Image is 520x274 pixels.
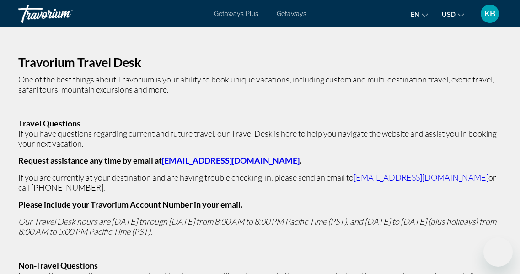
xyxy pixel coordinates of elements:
[277,10,306,17] a: Getaways
[18,172,502,192] p: If you are currently at your destination and are having trouble checking-in, please send an email...
[18,128,502,148] p: If you have questions regarding current and future travel, our Travel Desk is here to help you na...
[483,237,513,267] iframe: Button to launch messaging window
[18,216,496,236] em: Our Travel Desk hours are [DATE] through [DATE] from 8:00 AM to 8:00 PM Pacific Time (PST), and [...
[18,2,110,26] a: Travorium
[18,57,502,67] h2: Travorium Travel Desk
[18,260,98,270] strong: Non-Travel Questions
[354,172,488,182] a: [EMAIL_ADDRESS][DOMAIN_NAME]
[18,118,80,128] strong: Travel Questions
[484,9,495,18] span: KB
[162,155,300,165] a: [EMAIL_ADDRESS][DOMAIN_NAME]
[411,8,428,21] button: Change language
[18,155,301,165] strong: Request assistance any time by email at .
[478,4,502,23] button: User Menu
[18,199,242,209] b: Please include your Travorium Account Number in your email.
[214,10,258,17] a: Getaways Plus
[442,11,456,18] span: USD
[18,74,502,94] p: One of the best things about Travorium is your ability to book unique vacations, including custom...
[442,8,464,21] button: Change currency
[411,11,419,18] span: en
